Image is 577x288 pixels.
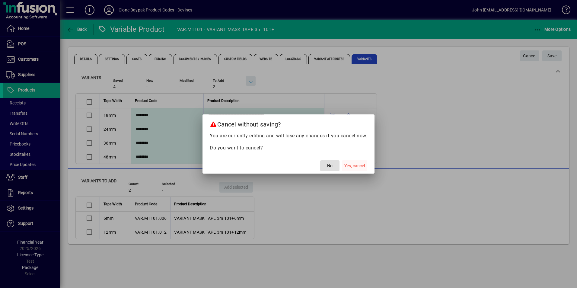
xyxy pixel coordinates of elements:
[327,163,333,169] span: No
[202,114,375,132] h2: Cancel without saving?
[210,144,367,152] p: Do you want to cancel?
[210,132,367,139] p: You are currently editing and will lose any changes if you cancel now.
[344,163,365,169] span: Yes, cancel
[342,160,367,171] button: Yes, cancel
[320,160,340,171] button: No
